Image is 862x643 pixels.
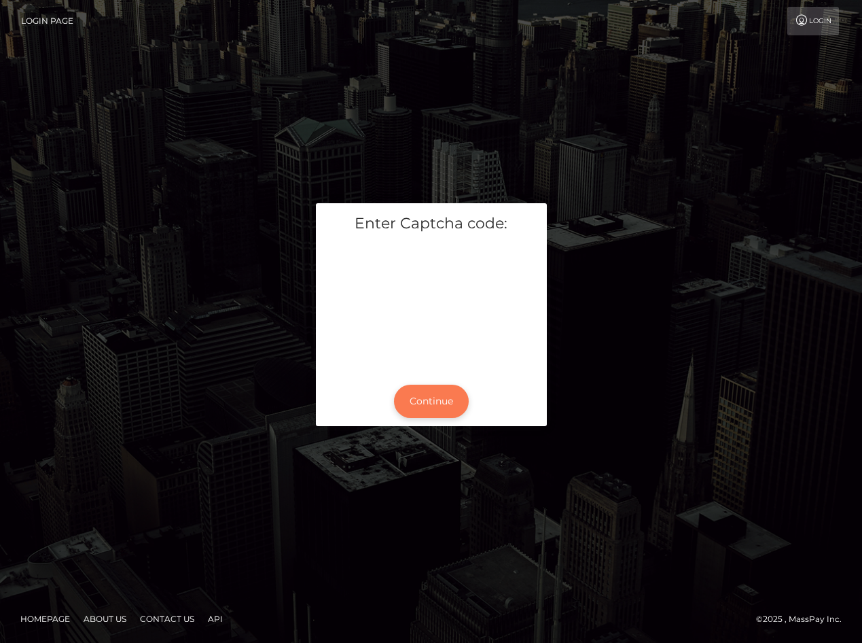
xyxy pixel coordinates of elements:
div: © 2025 , MassPay Inc. [756,612,852,627]
a: Login [787,7,839,35]
a: About Us [78,608,132,629]
a: Homepage [15,608,75,629]
h5: Enter Captcha code: [326,213,537,234]
a: API [202,608,228,629]
button: Continue [394,385,469,418]
a: Login Page [21,7,73,35]
iframe: mtcaptcha [326,245,537,366]
a: Contact Us [134,608,200,629]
